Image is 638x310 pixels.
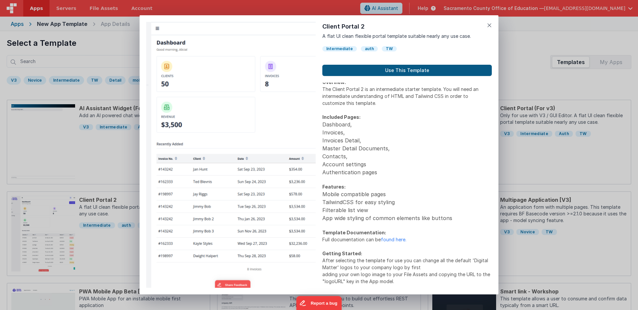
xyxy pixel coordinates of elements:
strong: Template Documentation: [322,230,386,235]
span: Account settings [322,161,366,168]
span: Dashboard, [322,121,352,128]
div: Intermediate [322,46,357,51]
strong: Getting Started: [322,251,362,256]
span: Invoices Detail, [322,137,361,144]
span: adding your own logo image to your File Assets and copying the URL to the "logoURL" key in the Ap... [322,271,490,284]
span: Invoices, [322,129,345,136]
p: A flat UI clean flexible portal template suitable nearly any use case. [322,33,492,39]
div: TW [382,46,397,51]
strong: Features: [322,184,346,190]
span: Contacts, [322,153,348,160]
span: Full documentation can be [322,237,381,242]
span: App wide styling of common elements like buttons [322,215,452,221]
span: The Client Portal 2 is an intermediate starter template. You will need an intermediate understand... [322,86,478,106]
span: Authentication pages [322,169,377,176]
strong: Included Pages: [322,114,361,120]
a: found here. [381,237,406,242]
span: After selecting the template for use you can change all the default 'Digital Matter' logos to you... [322,258,488,270]
span: Filterable list view [322,207,368,213]
span: Master Detail Documents, [322,145,390,152]
iframe: Marker.io feedback button [296,296,342,310]
div: auth [361,46,378,51]
span: TailwindCSS for easy styling [322,199,395,205]
span: Mobile compatible pages [322,191,386,197]
h1: Client Portal 2 [322,22,492,31]
button: Use This Template [322,65,492,76]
